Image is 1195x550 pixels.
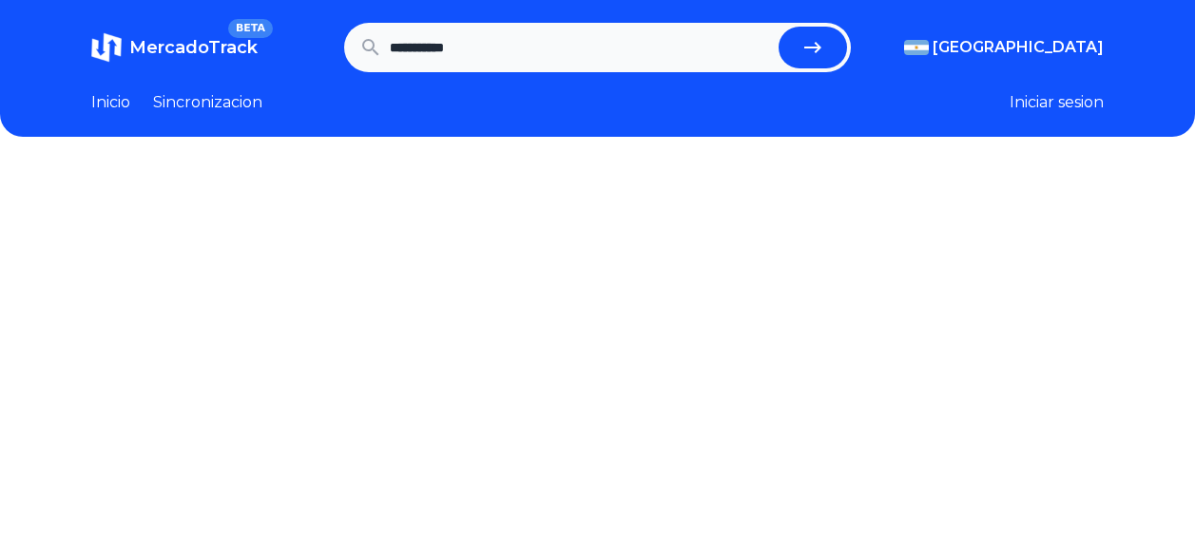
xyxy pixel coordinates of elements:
button: [GEOGRAPHIC_DATA] [904,36,1104,59]
img: Argentina [904,40,929,55]
span: MercadoTrack [129,37,258,58]
img: MercadoTrack [91,32,122,63]
a: Inicio [91,91,130,114]
button: Iniciar sesion [1010,91,1104,114]
a: Sincronizacion [153,91,262,114]
a: MercadoTrackBETA [91,32,258,63]
span: [GEOGRAPHIC_DATA] [933,36,1104,59]
span: BETA [228,19,273,38]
